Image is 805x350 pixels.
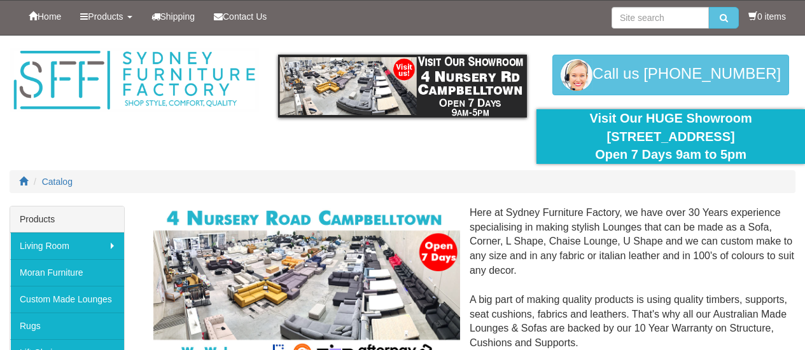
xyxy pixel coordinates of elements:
[546,109,795,164] div: Visit Our HUGE Showroom [STREET_ADDRESS] Open 7 Days 9am to 5pm
[748,10,786,23] li: 0 items
[612,7,709,29] input: Site search
[223,11,267,22] span: Contact Us
[278,55,528,118] img: showroom.gif
[10,259,124,286] a: Moran Furniture
[38,11,61,22] span: Home
[10,48,259,112] img: Sydney Furniture Factory
[10,232,124,259] a: Living Room
[204,1,276,32] a: Contact Us
[142,1,205,32] a: Shipping
[19,1,71,32] a: Home
[71,1,141,32] a: Products
[160,11,195,22] span: Shipping
[10,313,124,339] a: Rugs
[10,286,124,313] a: Custom Made Lounges
[10,206,124,232] div: Products
[88,11,123,22] span: Products
[42,177,73,187] a: Catalog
